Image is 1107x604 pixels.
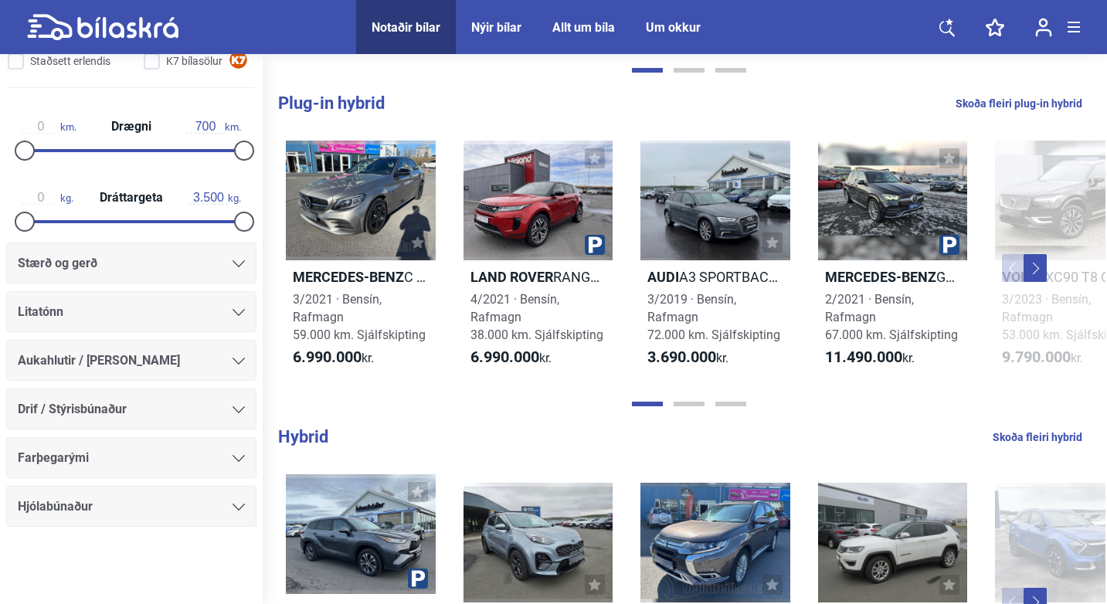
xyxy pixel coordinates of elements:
[96,192,167,204] span: Dráttargeta
[18,447,89,469] span: Farþegarými
[647,292,780,342] span: 3/2019 · Bensín, Rafmagn 72.000 km. Sjálfskipting
[647,348,728,367] span: kr.
[1024,254,1047,282] button: Next
[640,141,790,381] a: AudiA3 SPORTBACK E-TRON3/2019 · Bensín, Rafmagn72.000 km. Sjálfskipting3.690.000kr.
[632,68,663,73] button: Page 1
[18,253,97,274] span: Stærð og gerð
[1035,18,1052,37] img: user-login.svg
[293,348,362,366] b: 6.990.000
[293,269,404,285] b: Mercedes-Benz
[993,427,1082,447] a: Skoða fleiri hybrid
[18,301,63,323] span: Litatónn
[1002,348,1071,366] b: 9.790.000
[674,402,705,406] button: Page 2
[186,120,241,134] span: km.
[674,68,705,73] button: Page 2
[18,399,127,420] span: Drif / Stýrisbúnaður
[825,292,958,342] span: 2/2021 · Bensín, Rafmagn 67.000 km. Sjálfskipting
[647,269,679,285] b: Audi
[825,348,915,367] span: kr.
[818,268,968,286] h2: GLE 350 E POWER
[464,141,613,381] a: Land RoverRANGE ROVER EVOQUE S PHEV4/2021 · Bensín, Rafmagn38.000 km. Sjálfskipting6.990.000kr.
[372,20,440,35] a: Notaðir bílar
[632,402,663,406] button: Page 1
[293,292,426,342] span: 3/2021 · Bensín, Rafmagn 59.000 km. Sjálfskipting
[1002,269,1045,285] b: Volvo
[647,348,716,366] b: 3.690.000
[278,93,385,113] b: Plug-in hybrid
[825,348,902,366] b: 11.490.000
[18,350,180,372] span: Aukahlutir / [PERSON_NAME]
[1002,254,1025,282] button: Previous
[552,20,615,35] a: Allt um bíla
[471,20,521,35] a: Nýir bílar
[189,191,241,205] span: kg.
[22,120,76,134] span: km.
[278,427,328,446] b: Hybrid
[293,348,374,367] span: kr.
[715,68,746,73] button: Page 3
[470,348,539,366] b: 6.990.000
[715,402,746,406] button: Page 3
[286,268,436,286] h2: C 300 E 4MATIC AMG
[470,348,552,367] span: kr.
[470,269,553,285] b: Land Rover
[107,120,155,133] span: Drægni
[1002,348,1083,367] span: kr.
[818,141,968,381] a: Mercedes-BenzGLE 350 E POWER2/2021 · Bensín, Rafmagn67.000 km. Sjálfskipting11.490.000kr.
[22,191,73,205] span: kg.
[470,292,603,342] span: 4/2021 · Bensín, Rafmagn 38.000 km. Sjálfskipting
[18,496,93,517] span: Hjólabúnaður
[825,269,936,285] b: Mercedes-Benz
[464,268,613,286] h2: RANGE ROVER EVOQUE S PHEV
[956,93,1082,114] a: Skoða fleiri plug-in hybrid
[646,20,701,35] a: Um okkur
[286,141,436,381] a: Mercedes-BenzC 300 E 4MATIC AMG3/2021 · Bensín, Rafmagn59.000 km. Sjálfskipting6.990.000kr.
[640,268,790,286] h2: A3 SPORTBACK E-TRON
